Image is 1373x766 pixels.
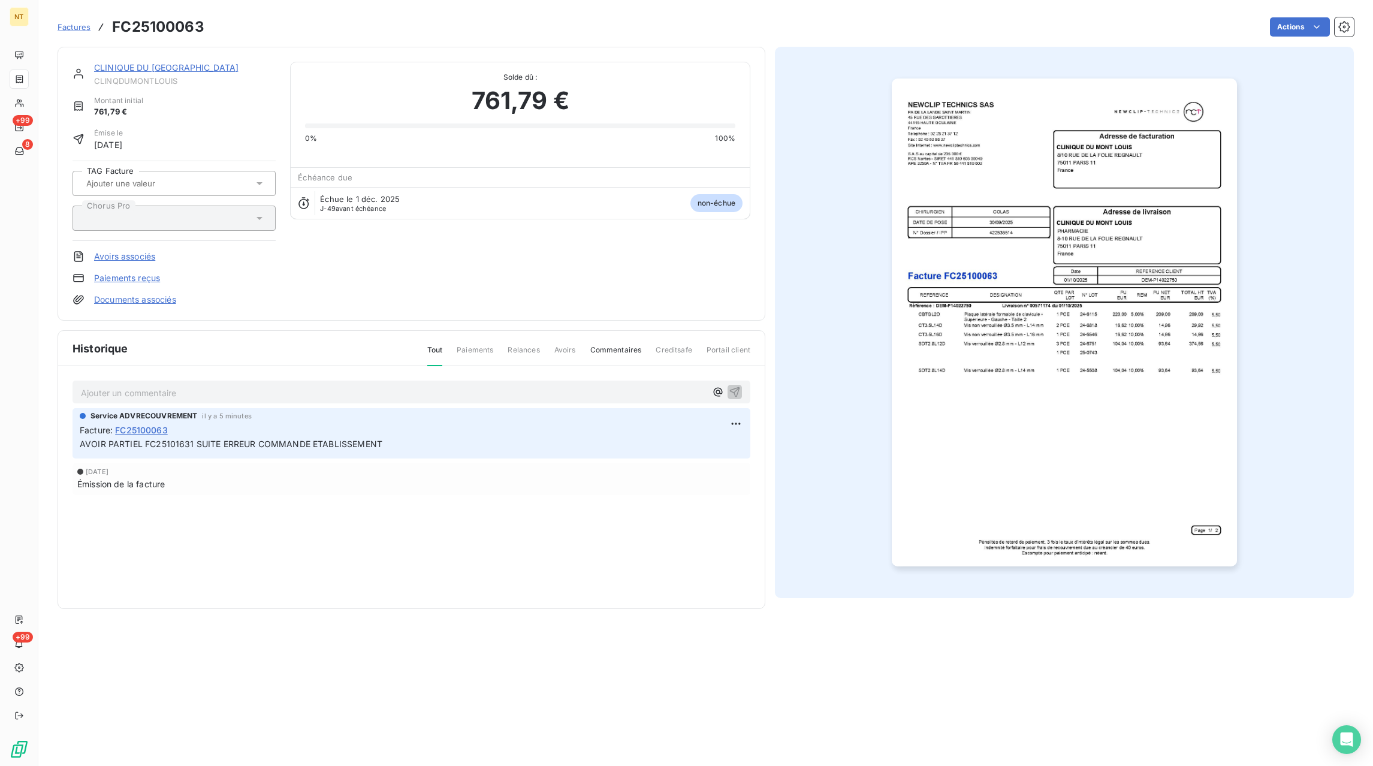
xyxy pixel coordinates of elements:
span: +99 [13,115,33,126]
span: Émise le [94,128,123,138]
input: Ajouter une valeur [85,178,206,189]
button: Actions [1270,17,1330,37]
span: Service ADVRECOUVREMENT [90,411,197,421]
span: 761,79 € [472,83,569,119]
span: Paiements [457,345,493,365]
a: Avoirs associés [94,251,155,263]
div: NT [10,7,29,26]
span: Relances [508,345,539,365]
span: Portail client [707,345,750,365]
span: il y a 5 minutes [202,412,251,420]
span: FC25100063 [115,424,168,436]
span: non-échue [690,194,743,212]
span: Émission de la facture [77,478,165,490]
span: Creditsafe [656,345,692,365]
span: [DATE] [94,138,123,151]
span: CLINQDUMONTLOUIS [94,76,276,86]
span: Historique [73,340,128,357]
span: AVOIR PARTIEL FC25101631 SUITE ERREUR COMMANDE ETABLISSEMENT [80,439,382,449]
a: Factures [58,21,90,33]
span: Avoirs [554,345,576,365]
span: Échue le 1 déc. 2025 [320,194,400,204]
span: [DATE] [86,468,108,475]
span: Montant initial [94,95,143,106]
span: Échéance due [298,173,352,182]
span: Solde dû : [305,72,735,83]
img: invoice_thumbnail [892,79,1236,566]
h3: FC25100063 [112,16,204,38]
img: Logo LeanPay [10,740,29,759]
div: Open Intercom Messenger [1332,725,1361,754]
span: 761,79 € [94,106,143,118]
span: Facture : [80,424,113,436]
span: +99 [13,632,33,643]
a: Documents associés [94,294,176,306]
span: Factures [58,22,90,32]
a: Paiements reçus [94,272,160,284]
span: Tout [427,345,443,366]
span: 8 [22,139,33,150]
a: CLINIQUE DU [GEOGRAPHIC_DATA] [94,62,239,73]
span: avant échéance [320,205,386,212]
span: 100% [715,133,735,144]
span: J-49 [320,204,336,213]
span: 0% [305,133,317,144]
span: Commentaires [590,345,642,365]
